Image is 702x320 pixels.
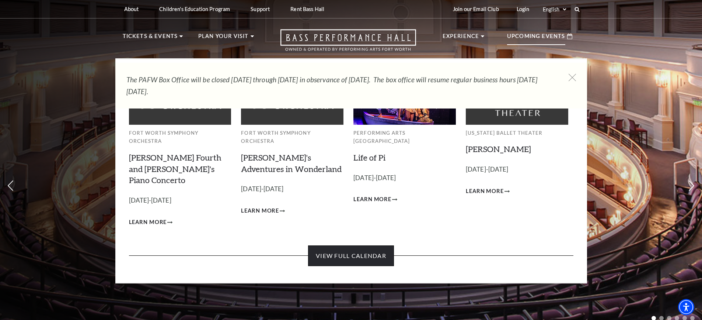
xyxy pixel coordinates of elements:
[466,187,504,196] span: Learn More
[241,184,343,195] p: [DATE]-[DATE]
[541,6,567,13] select: Select:
[466,129,568,137] p: [US_STATE] Ballet Theater
[129,218,167,227] span: Learn More
[251,6,270,12] p: Support
[678,299,694,315] div: Accessibility Menu
[129,152,221,185] a: [PERSON_NAME] Fourth and [PERSON_NAME]'s Piano Concerto
[129,218,173,227] a: Learn More Brahms Fourth and Grieg's Piano Concerto
[126,75,537,96] em: The PAFW Box Office will be closed [DATE] through [DATE] in observance of [DATE]. The box office ...
[353,152,385,162] a: Life of Pi
[241,129,343,145] p: Fort Worth Symphony Orchestra
[353,173,456,183] p: [DATE]-[DATE]
[353,129,456,145] p: Performing Arts [GEOGRAPHIC_DATA]
[466,187,510,196] a: Learn More Peter Pan
[443,32,479,45] p: Experience
[129,129,231,145] p: Fort Worth Symphony Orchestra
[353,195,391,204] span: Learn More
[507,32,565,45] p: Upcoming Events
[290,6,324,12] p: Rent Bass Hall
[466,164,568,175] p: [DATE]-[DATE]
[241,152,342,174] a: [PERSON_NAME]'s Adventures in Wonderland
[129,195,231,206] p: [DATE]-[DATE]
[241,206,279,216] span: Learn More
[159,6,230,12] p: Children's Education Program
[124,6,139,12] p: About
[198,32,249,45] p: Plan Your Visit
[254,29,443,58] a: Open this option
[241,206,285,216] a: Learn More Alice's Adventures in Wonderland
[353,195,397,204] a: Learn More Life of Pi
[466,144,531,154] a: [PERSON_NAME]
[308,245,394,266] a: View Full Calendar
[123,32,178,45] p: Tickets & Events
